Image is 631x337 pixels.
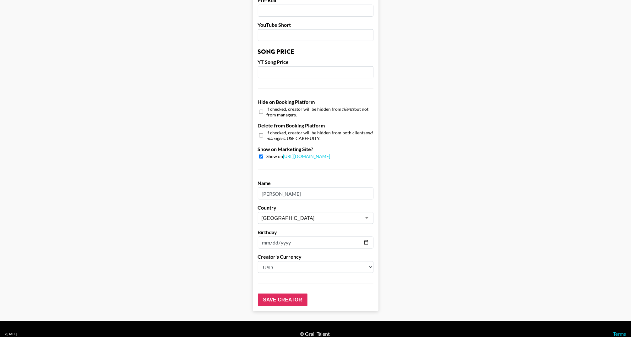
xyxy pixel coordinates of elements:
[267,130,373,141] em: and managers
[258,146,373,152] label: Show on Marketing Site?
[300,331,330,337] div: © Grail Talent
[342,106,355,112] em: clients
[258,229,373,235] label: Birthday
[267,130,373,141] span: If checked, creator will be hidden from both clients . USE CAREFULLY.
[5,332,17,336] div: v [DATE]
[258,294,307,306] input: Save Creator
[258,180,373,186] label: Name
[267,106,373,117] span: If checked, creator will be hidden from but not from managers.
[258,254,373,260] label: Creator's Currency
[258,99,373,105] label: Hide on Booking Platform
[613,331,626,337] a: Terms
[258,59,373,65] label: YT Song Price
[362,214,371,222] button: Open
[258,49,373,55] h3: Song Price
[267,154,330,160] span: Show on
[258,205,373,211] label: Country
[258,122,373,129] label: Delete from Booking Platform
[283,154,330,159] a: [URL][DOMAIN_NAME]
[258,22,373,28] label: YouTube Short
